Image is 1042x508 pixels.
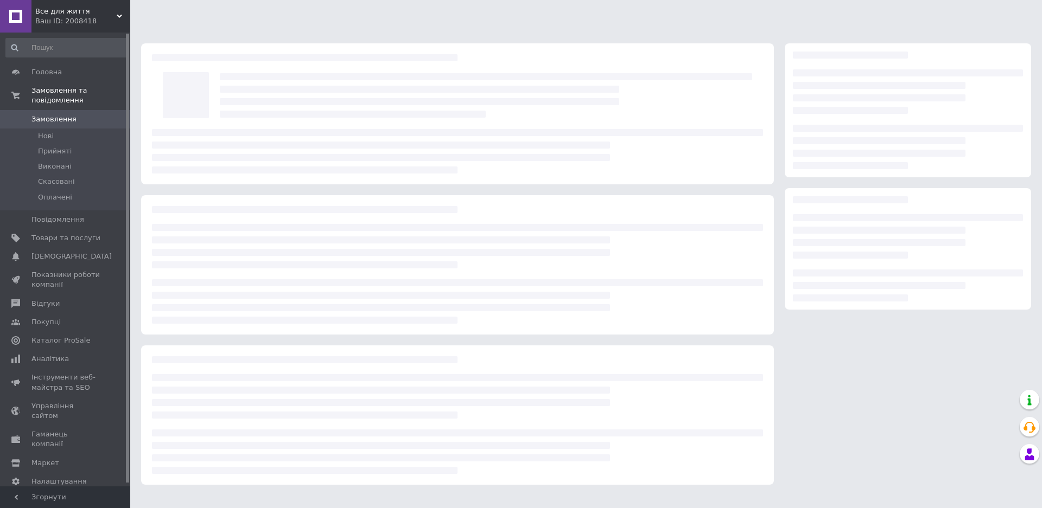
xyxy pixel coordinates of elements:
span: Прийняті [38,146,72,156]
span: Виконані [38,162,72,171]
span: Показники роботи компанії [31,270,100,290]
span: Маркет [31,458,59,468]
span: Покупці [31,317,61,327]
span: Налаштування [31,477,87,486]
span: Скасовані [38,177,75,187]
span: Аналітика [31,354,69,364]
span: [DEMOGRAPHIC_DATA] [31,252,112,261]
span: Інструменти веб-майстра та SEO [31,372,100,392]
span: Нові [38,131,54,141]
span: Замовлення та повідомлення [31,86,130,105]
span: Головна [31,67,62,77]
span: Відгуки [31,299,60,308]
div: Ваш ID: 2008418 [35,16,130,26]
span: Замовлення [31,114,77,124]
span: Каталог ProSale [31,336,90,345]
span: Оплачені [38,192,72,202]
span: Управління сайтом [31,401,100,421]
input: Пошук [5,38,128,57]
span: Товари та послуги [31,233,100,243]
span: Гаманець компанії [31,429,100,449]
span: Все для життя [35,7,117,16]
span: Повідомлення [31,215,84,224]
